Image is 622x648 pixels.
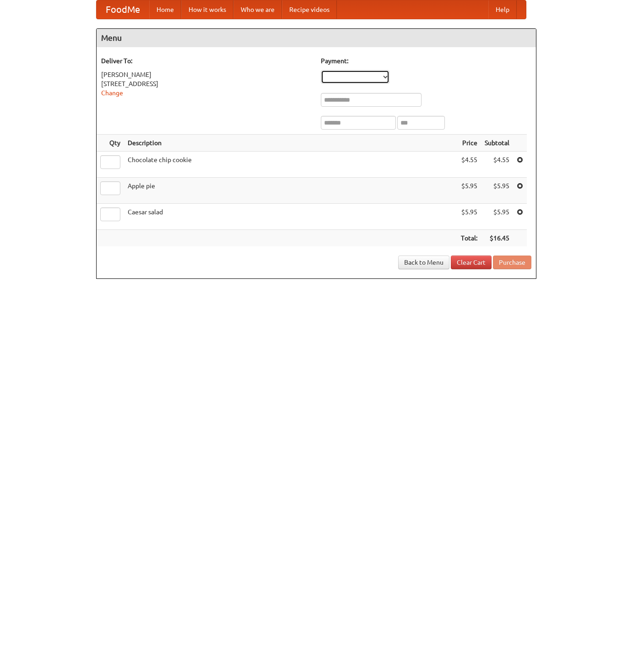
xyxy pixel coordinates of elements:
th: Description [124,135,457,152]
td: $5.95 [481,204,513,230]
a: Recipe videos [282,0,337,19]
th: $16.45 [481,230,513,247]
td: Apple pie [124,178,457,204]
a: How it works [181,0,233,19]
th: Subtotal [481,135,513,152]
h4: Menu [97,29,536,47]
td: $4.55 [481,152,513,178]
td: $5.95 [457,204,481,230]
a: Clear Cart [451,256,492,269]
a: Help [488,0,517,19]
div: [STREET_ADDRESS] [101,79,312,88]
h5: Deliver To: [101,56,312,65]
a: Who we are [233,0,282,19]
td: Chocolate chip cookie [124,152,457,178]
th: Qty [97,135,124,152]
td: Caesar salad [124,204,457,230]
a: Back to Menu [398,256,449,269]
button: Purchase [493,256,531,269]
a: Change [101,89,123,97]
a: Home [149,0,181,19]
h5: Payment: [321,56,531,65]
td: $4.55 [457,152,481,178]
th: Price [457,135,481,152]
td: $5.95 [481,178,513,204]
a: FoodMe [97,0,149,19]
div: [PERSON_NAME] [101,70,312,79]
td: $5.95 [457,178,481,204]
th: Total: [457,230,481,247]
